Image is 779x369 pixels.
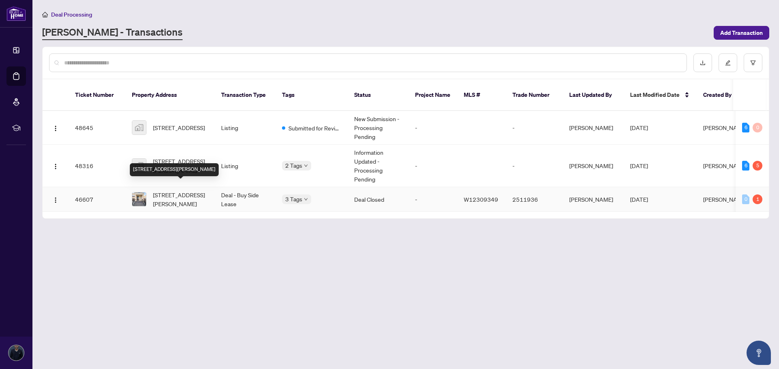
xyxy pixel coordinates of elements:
[153,190,208,208] span: [STREET_ADDRESS][PERSON_NAME]
[506,145,563,187] td: -
[69,145,125,187] td: 48316
[52,197,59,203] img: Logo
[630,90,680,99] span: Last Modified Date
[132,192,146,206] img: thumbnail-img
[700,60,706,66] span: download
[744,53,762,72] button: filter
[703,124,747,131] span: [PERSON_NAME]
[348,79,409,111] th: Status
[49,193,62,206] button: Logo
[506,187,563,212] td: 2511936
[714,26,769,40] button: Add Transaction
[132,121,146,134] img: thumbnail-img
[630,162,648,169] span: [DATE]
[49,159,62,172] button: Logo
[464,196,498,203] span: W12309349
[563,145,624,187] td: [PERSON_NAME]
[693,53,712,72] button: download
[720,26,763,39] span: Add Transaction
[52,163,59,170] img: Logo
[563,187,624,212] td: [PERSON_NAME]
[630,124,648,131] span: [DATE]
[409,145,457,187] td: -
[275,79,348,111] th: Tags
[51,11,92,18] span: Deal Processing
[703,162,747,169] span: [PERSON_NAME]
[130,163,219,176] div: [STREET_ADDRESS][PERSON_NAME]
[42,12,48,17] span: home
[725,60,731,66] span: edit
[304,164,308,168] span: down
[49,121,62,134] button: Logo
[348,187,409,212] td: Deal Closed
[697,79,745,111] th: Created By
[42,26,183,40] a: [PERSON_NAME] - Transactions
[753,161,762,171] div: 5
[348,111,409,145] td: New Submission - Processing Pending
[215,79,275,111] th: Transaction Type
[703,196,747,203] span: [PERSON_NAME]
[285,194,302,204] span: 3 Tags
[630,196,648,203] span: [DATE]
[285,161,302,170] span: 2 Tags
[747,341,771,365] button: Open asap
[52,125,59,132] img: Logo
[563,79,624,111] th: Last Updated By
[457,79,506,111] th: MLS #
[153,123,205,132] span: [STREET_ADDRESS]
[69,187,125,212] td: 46607
[153,157,208,175] span: [STREET_ADDRESS][PERSON_NAME]
[409,187,457,212] td: -
[215,187,275,212] td: Deal - Buy Side Lease
[125,79,215,111] th: Property Address
[288,124,341,132] span: Submitted for Review
[215,145,275,187] td: Listing
[69,79,125,111] th: Ticket Number
[132,159,146,173] img: thumbnail-img
[6,6,26,21] img: logo
[624,79,697,111] th: Last Modified Date
[753,194,762,204] div: 1
[348,145,409,187] td: Information Updated - Processing Pending
[750,60,756,66] span: filter
[304,197,308,201] span: down
[742,161,749,171] div: 6
[69,111,125,145] td: 48645
[506,111,563,145] td: -
[742,123,749,132] div: 6
[719,53,737,72] button: edit
[409,79,457,111] th: Project Name
[215,111,275,145] td: Listing
[742,194,749,204] div: 0
[563,111,624,145] td: [PERSON_NAME]
[753,123,762,132] div: 0
[506,79,563,111] th: Trade Number
[9,345,24,360] img: Profile Icon
[409,111,457,145] td: -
